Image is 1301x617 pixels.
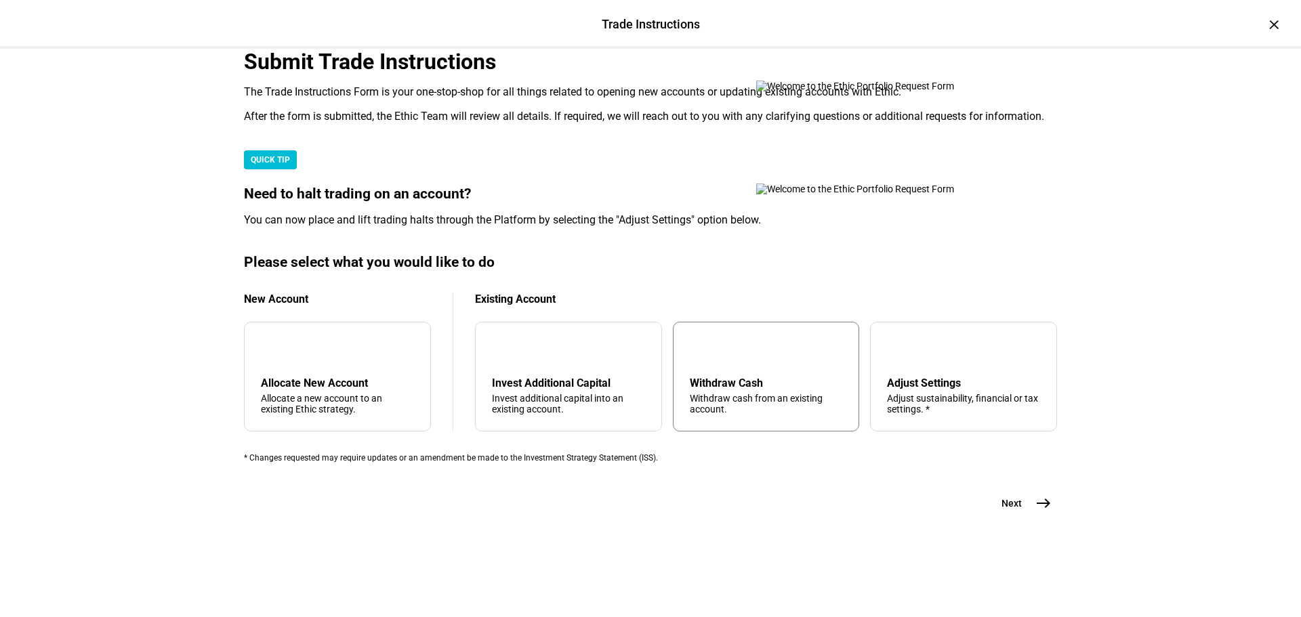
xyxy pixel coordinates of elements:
[887,339,909,360] mat-icon: tune
[261,377,414,389] div: Allocate New Account
[887,393,1040,414] div: Adjust sustainability, financial or tax settings. *
[495,341,511,358] mat-icon: arrow_downward
[244,254,1057,271] div: Please select what you would like to do
[244,186,1057,203] div: Need to halt trading on an account?
[492,393,645,414] div: Invest additional capital into an existing account.
[244,293,431,305] div: New Account
[244,150,297,169] div: QUICK TIP
[244,213,1057,227] div: You can now place and lift trading halts through the Platform by selecting the "Adjust Settings" ...
[244,453,1057,463] div: * Changes requested may require updates or an amendment be made to the Investment Strategy Statem...
[244,49,1057,75] div: Submit Trade Instructions
[475,293,1057,305] div: Existing Account
[756,184,1000,194] img: Welcome to the Ethic Portfolio Request Form
[244,85,1057,99] div: The Trade Instructions Form is your one-stop-shop for all things related to opening new accounts ...
[693,341,709,358] mat-icon: arrow_upward
[261,393,414,414] div: Allocate a new account to an existing Ethic strategy.
[1035,495,1052,511] mat-icon: east
[690,377,843,389] div: Withdraw Cash
[264,341,280,358] mat-icon: add
[244,110,1057,123] div: After the form is submitted, the Ethic Team will review all details. If required, we will reach o...
[1001,496,1022,510] span: Next
[1263,14,1285,35] div: ×
[690,393,843,414] div: Withdraw cash from an existing account.
[756,81,1000,91] img: Welcome to the Ethic Portfolio Request Form
[602,16,700,33] div: Trade Instructions
[887,377,1040,389] div: Adjust Settings
[985,490,1057,517] button: Next
[492,377,645,389] div: Invest Additional Capital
